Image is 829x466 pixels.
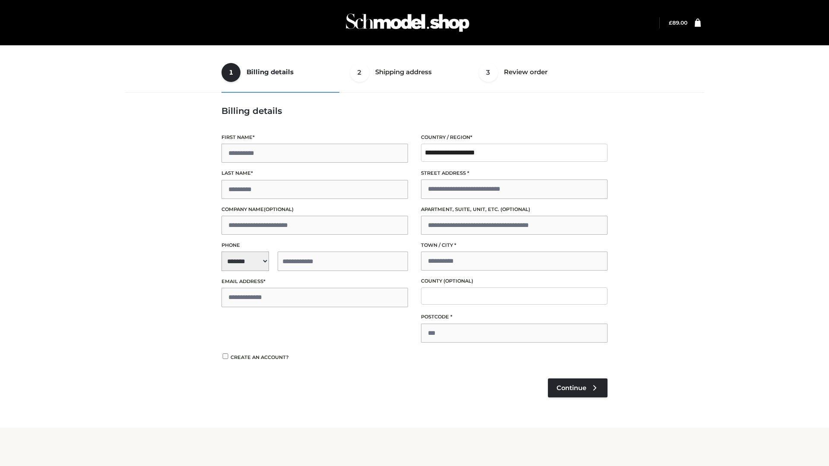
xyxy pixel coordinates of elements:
[669,19,687,26] a: £89.00
[221,133,408,142] label: First name
[421,313,608,321] label: Postcode
[221,241,408,249] label: Phone
[557,384,586,392] span: Continue
[421,205,608,214] label: Apartment, suite, unit, etc.
[669,19,687,26] bdi: 89.00
[231,354,289,360] span: Create an account?
[443,278,473,284] span: (optional)
[421,277,608,285] label: County
[264,206,294,212] span: (optional)
[221,353,229,359] input: Create an account?
[421,133,608,142] label: Country / Region
[500,206,530,212] span: (optional)
[421,169,608,177] label: Street address
[343,6,472,40] img: Schmodel Admin 964
[421,241,608,249] label: Town / City
[221,169,408,177] label: Last name
[221,106,608,116] h3: Billing details
[221,277,408,286] label: Email address
[548,378,608,397] a: Continue
[221,205,408,214] label: Company name
[669,19,672,26] span: £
